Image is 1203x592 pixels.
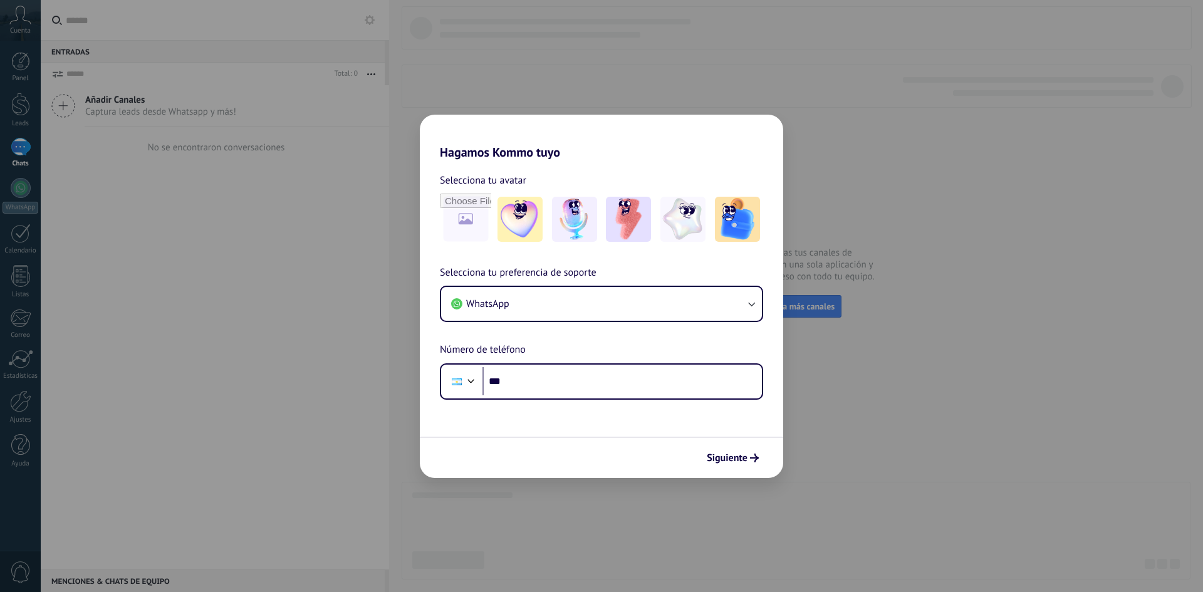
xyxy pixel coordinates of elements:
span: WhatsApp [466,298,509,310]
img: -5.jpeg [715,197,760,242]
span: Siguiente [707,454,747,462]
img: -2.jpeg [552,197,597,242]
span: Selecciona tu preferencia de soporte [440,265,596,281]
h2: Hagamos Kommo tuyo [420,115,783,160]
button: WhatsApp [441,287,762,321]
img: -4.jpeg [660,197,706,242]
button: Siguiente [701,447,764,469]
span: Selecciona tu avatar [440,172,526,189]
img: -3.jpeg [606,197,651,242]
img: -1.jpeg [497,197,543,242]
div: Argentina: + 54 [445,368,469,395]
span: Número de teléfono [440,342,526,358]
